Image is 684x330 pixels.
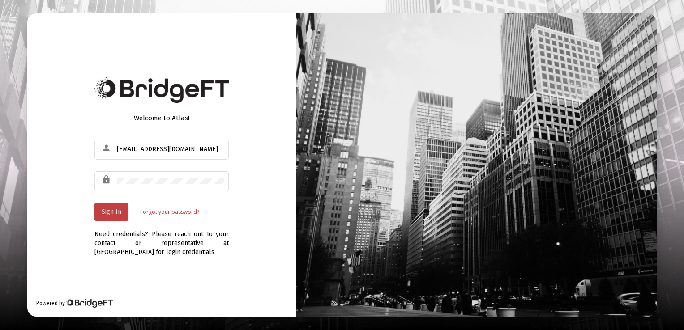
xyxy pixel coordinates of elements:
[102,208,121,216] span: Sign In
[36,299,113,308] div: Powered by
[102,143,112,153] mat-icon: person
[66,299,113,308] img: Bridge Financial Technology Logo
[140,207,199,216] a: Forgot your password?
[94,203,128,221] button: Sign In
[117,146,224,153] input: Email or Username
[94,221,229,257] div: Need credentials? Please reach out to your contact or representative at [GEOGRAPHIC_DATA] for log...
[94,114,229,123] div: Welcome to Atlas!
[102,174,112,185] mat-icon: lock
[94,77,229,103] img: Bridge Financial Technology Logo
